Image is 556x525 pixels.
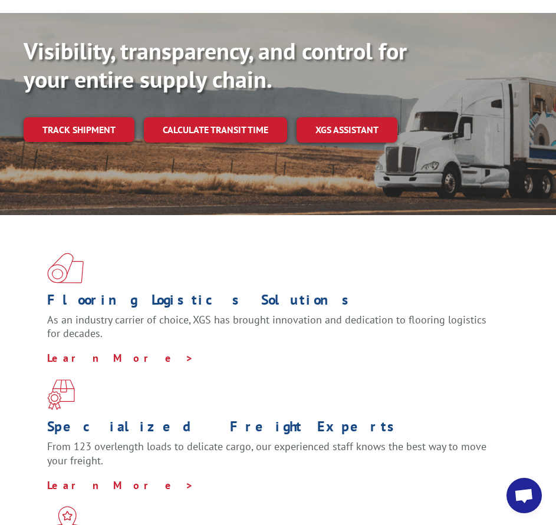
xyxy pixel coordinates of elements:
h1: Flooring Logistics Solutions [47,293,500,313]
span: As an industry carrier of choice, XGS has brought innovation and dedication to flooring logistics... [47,313,486,341]
h1: Specialized Freight Experts [47,420,500,440]
b: Visibility, transparency, and control for your entire supply chain. [24,35,407,94]
img: xgs-icon-total-supply-chain-intelligence-red [47,253,84,283]
a: Calculate transit time [144,117,287,143]
img: xgs-icon-focused-on-flooring-red [47,379,75,410]
div: Open chat [506,478,542,513]
a: Track shipment [24,117,134,142]
a: Learn More > [47,478,194,492]
p: From 123 overlength loads to delicate cargo, our experienced staff knows the best way to move you... [47,440,500,478]
a: Learn More > [47,351,194,365]
a: XGS ASSISTANT [297,117,397,143]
